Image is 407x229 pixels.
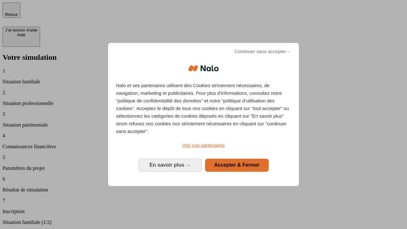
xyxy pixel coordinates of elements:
[188,59,219,78] img: Logo
[149,162,191,168] span: En savoir plus →
[108,43,299,186] div: Bienvenue chez Nalo Gestion du consentement
[234,48,291,55] span: Continuer sans accepter→
[138,159,202,171] button: En savoir plus: Configurer vos consentements
[116,82,291,135] p: Nalo et ses partenaires utilisent des Cookies strictement nécessaires, de navigation, marketing e...
[182,142,224,148] span: Voir nos partenaires
[205,159,269,171] button: Accepter & Fermer: Accepter notre traitement des données et fermer
[116,142,291,149] a: Voir nos partenaires
[214,162,259,168] span: Accepter & Fermer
